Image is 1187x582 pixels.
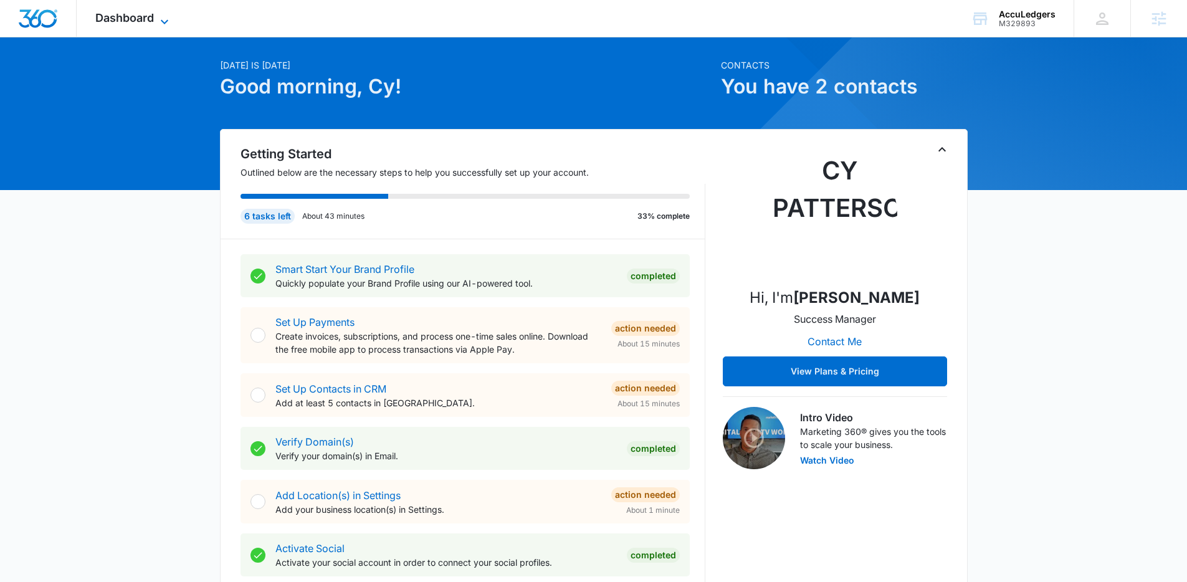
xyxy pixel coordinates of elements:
p: Add your business location(s) in Settings. [275,503,601,516]
div: account name [999,9,1056,19]
p: [DATE] is [DATE] [220,59,713,72]
h2: Getting Started [241,145,705,163]
h1: You have 2 contacts [721,72,968,102]
a: Verify Domain(s) [275,436,354,448]
img: Intro Video [723,407,785,469]
a: Activate Social [275,542,345,555]
div: Action Needed [611,321,680,336]
img: Cy Patterson [773,152,897,277]
p: Activate your social account in order to connect your social profiles. [275,556,617,569]
p: About 43 minutes [302,211,365,222]
span: About 15 minutes [617,398,680,409]
span: About 1 minute [626,505,680,516]
a: Set Up Contacts in CRM [275,383,386,395]
button: Toggle Collapse [935,142,950,157]
p: Success Manager [794,312,876,327]
p: Marketing 360® gives you the tools to scale your business. [800,425,947,451]
p: Outlined below are the necessary steps to help you successfully set up your account. [241,166,705,179]
p: Create invoices, subscriptions, and process one-time sales online. Download the free mobile app t... [275,330,601,356]
p: Add at least 5 contacts in [GEOGRAPHIC_DATA]. [275,396,601,409]
p: Hi, I'm [750,287,920,309]
div: account id [999,19,1056,28]
a: Smart Start Your Brand Profile [275,263,414,275]
button: Watch Video [800,456,854,465]
p: 33% complete [637,211,690,222]
p: Contacts [721,59,968,72]
button: Contact Me [795,327,874,356]
a: Add Location(s) in Settings [275,489,401,502]
div: Action Needed [611,487,680,502]
h1: Good morning, Cy! [220,72,713,102]
h3: Intro Video [800,410,947,425]
span: About 15 minutes [617,338,680,350]
div: Completed [627,269,680,284]
div: 6 tasks left [241,209,295,224]
div: Completed [627,548,680,563]
a: Set Up Payments [275,316,355,328]
div: Completed [627,441,680,456]
button: View Plans & Pricing [723,356,947,386]
div: Action Needed [611,381,680,396]
span: Dashboard [95,11,154,24]
p: Quickly populate your Brand Profile using our AI-powered tool. [275,277,617,290]
p: Verify your domain(s) in Email. [275,449,617,462]
strong: [PERSON_NAME] [793,289,920,307]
